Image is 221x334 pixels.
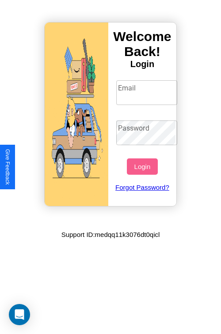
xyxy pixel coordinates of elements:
[4,149,11,185] div: Give Feedback
[9,304,30,325] div: Open Intercom Messenger
[108,29,176,59] h3: Welcome Back!
[61,229,160,240] p: Support ID: medqq11k3076dt0qicl
[112,175,173,200] a: Forgot Password?
[127,158,157,175] button: Login
[108,59,176,69] h4: Login
[45,23,108,206] img: gif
